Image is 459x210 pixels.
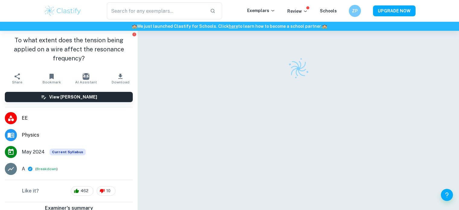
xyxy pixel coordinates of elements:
[284,54,313,83] img: Clastify logo
[49,149,86,155] div: This exemplar is based on the current syllabus. Feel free to refer to it for inspiration/ideas wh...
[247,7,275,14] p: Exemplars
[441,189,453,201] button: Help and Feedback
[132,24,137,29] span: 🏫
[22,131,133,139] span: Physics
[103,188,114,194] span: 10
[287,8,308,15] p: Review
[5,36,133,63] h1: To what extent does the tension being applied on a wire affect the resonance frequency?
[22,148,45,156] span: May 2024
[132,32,136,37] button: Report issue
[34,70,69,87] button: Bookmark
[349,5,361,17] button: ZP
[373,5,416,16] button: UPGRADE NOW
[107,2,206,19] input: Search for any exemplars...
[103,70,138,87] button: Download
[77,188,92,194] span: 462
[35,166,58,172] span: ( )
[22,165,25,173] p: A
[71,186,94,196] div: 462
[49,149,86,155] span: Current Syllabus
[69,70,103,87] button: AI Assistant
[43,80,61,84] span: Bookmark
[49,94,97,100] h6: View [PERSON_NAME]
[351,8,358,14] h6: ZP
[22,115,133,122] span: EE
[22,187,39,195] h6: Like it?
[112,80,129,84] span: Download
[229,24,238,29] a: here
[320,8,337,13] a: Schools
[1,23,458,30] h6: We just launched Clastify for Schools. Click to learn how to become a school partner.
[83,73,89,80] img: AI Assistant
[97,186,116,196] div: 10
[44,5,82,17] img: Clastify logo
[75,80,97,84] span: AI Assistant
[37,166,56,172] button: Breakdown
[5,92,133,102] button: View [PERSON_NAME]
[322,24,327,29] span: 🏫
[12,80,22,84] span: Share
